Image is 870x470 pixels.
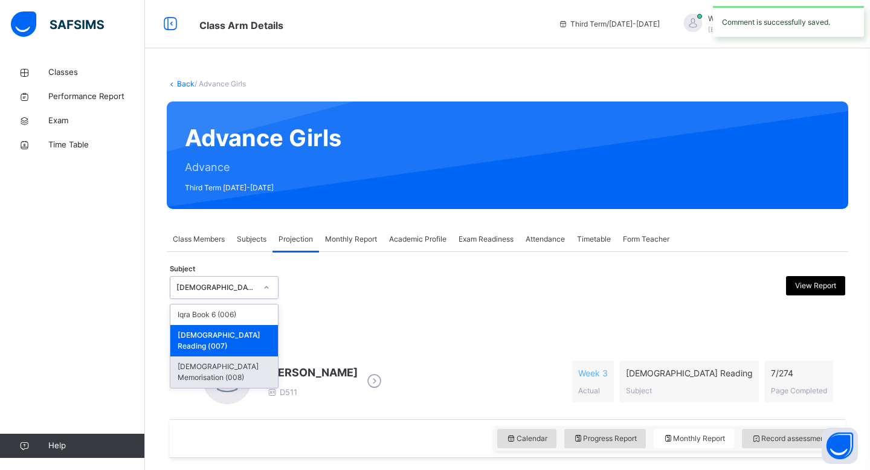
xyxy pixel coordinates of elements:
span: View Report [795,280,836,291]
span: Page Completed [771,386,827,395]
span: Form Teacher [623,234,669,245]
div: [DEMOGRAPHIC_DATA] Reading (007) [176,282,256,293]
span: Exam [48,115,145,127]
span: Record assessment [751,433,827,444]
span: Actual [578,386,600,395]
span: Attendance [526,234,565,245]
div: Iqra Book 6 (006) [170,304,278,325]
span: session/term information [558,19,660,30]
span: Calendar [506,433,547,444]
img: safsims [11,11,104,37]
span: D511 [266,387,297,397]
span: Academic Profile [389,234,446,245]
span: Classes [48,66,145,79]
span: Exam Readiness [459,234,514,245]
span: Progress Report [573,433,637,444]
span: [DEMOGRAPHIC_DATA] Reading [626,367,753,379]
span: 7 / 274 [771,367,827,379]
span: Subject [626,386,652,395]
span: Projection [279,234,313,245]
span: Subject [170,264,195,274]
span: Subjects [237,234,266,245]
span: Performance Report [48,91,145,103]
button: Open asap [822,428,858,464]
div: [DEMOGRAPHIC_DATA] Reading (007) [170,325,278,356]
span: Monthly Report [663,433,725,444]
div: WafaRodhiyya [672,13,841,35]
span: Help [48,440,144,452]
span: Timetable [577,234,611,245]
span: Class Members [173,234,225,245]
a: Back [177,79,195,88]
span: Monthly Report [325,234,377,245]
div: [DEMOGRAPHIC_DATA] Memorisation (008) [170,356,278,388]
span: / Advance Girls [195,79,246,88]
span: [PERSON_NAME] [266,364,358,381]
span: Week 3 [578,367,608,379]
span: Class Arm Details [199,19,283,31]
div: Comment is successfully saved. [713,6,864,37]
span: Time Table [48,139,145,151]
